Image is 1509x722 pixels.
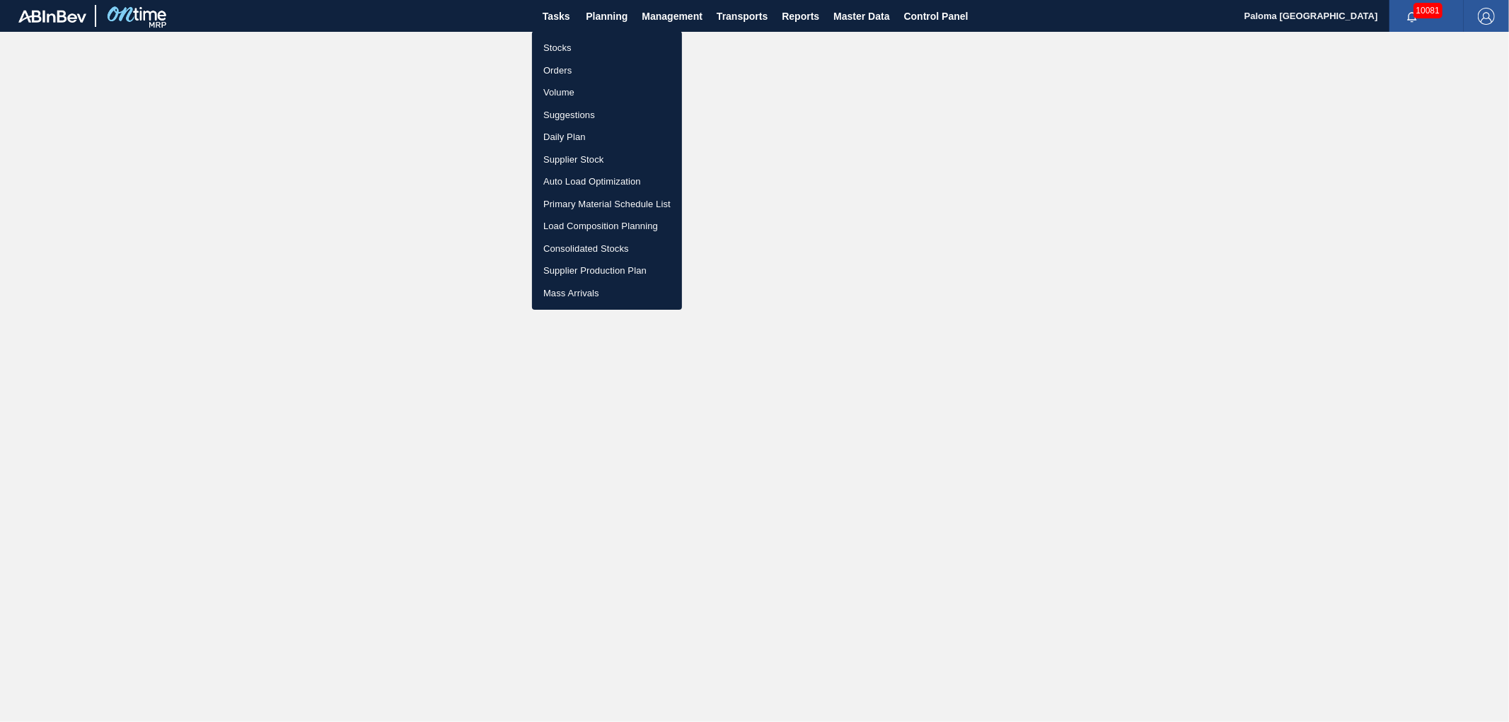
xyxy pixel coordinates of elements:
a: Suggestions [532,104,682,127]
a: Supplier Production Plan [532,260,682,282]
a: Mass Arrivals [532,282,682,305]
a: Consolidated Stocks [532,238,682,260]
a: Auto Load Optimization [532,170,682,193]
a: Load Composition Planning [532,215,682,238]
a: Stocks [532,37,682,59]
a: Orders [532,59,682,82]
a: Volume [532,81,682,104]
a: Supplier Stock [532,149,682,171]
a: Primary Material Schedule List [532,193,682,216]
a: Daily Plan [532,126,682,149]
